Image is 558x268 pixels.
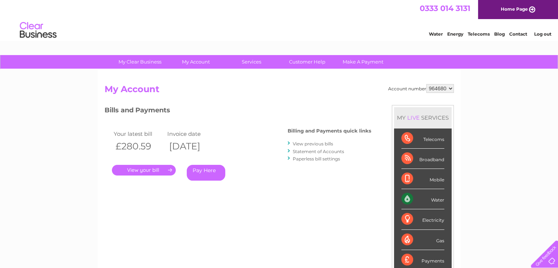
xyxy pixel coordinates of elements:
[112,165,176,175] a: .
[165,139,219,154] th: [DATE]
[429,31,443,37] a: Water
[293,141,333,146] a: View previous bills
[110,55,170,69] a: My Clear Business
[401,189,444,209] div: Water
[534,31,551,37] a: Log out
[19,19,57,41] img: logo.png
[112,129,165,139] td: Your latest bill
[187,165,225,181] a: Pay Here
[401,149,444,169] div: Broadband
[112,139,165,154] th: £280.59
[277,55,338,69] a: Customer Help
[221,55,282,69] a: Services
[388,84,454,93] div: Account number
[293,149,344,154] a: Statement of Accounts
[447,31,463,37] a: Energy
[105,84,454,98] h2: My Account
[333,55,393,69] a: Make A Payment
[165,129,219,139] td: Invoice date
[509,31,527,37] a: Contact
[468,31,490,37] a: Telecoms
[105,105,371,118] h3: Bills and Payments
[401,169,444,189] div: Mobile
[288,128,371,134] h4: Billing and Payments quick links
[401,209,444,229] div: Electricity
[401,128,444,149] div: Telecoms
[394,107,452,128] div: MY SERVICES
[420,4,470,13] a: 0333 014 3131
[165,55,226,69] a: My Account
[293,156,340,162] a: Paperless bill settings
[406,114,421,121] div: LIVE
[494,31,505,37] a: Blog
[106,4,453,36] div: Clear Business is a trading name of Verastar Limited (registered in [GEOGRAPHIC_DATA] No. 3667643...
[401,230,444,250] div: Gas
